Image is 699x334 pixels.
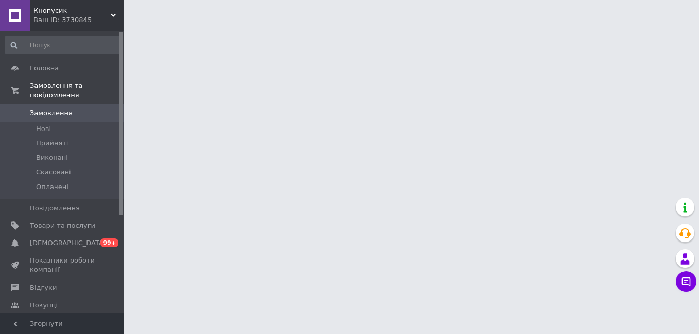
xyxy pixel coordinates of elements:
[30,301,58,310] span: Покупці
[36,153,68,162] span: Виконані
[33,15,124,25] div: Ваш ID: 3730845
[36,139,68,148] span: Прийняті
[5,36,121,54] input: Пошук
[30,108,73,118] span: Замовлення
[33,6,111,15] span: Кнопусик
[30,81,124,100] span: Замовлення та повідомлення
[36,182,68,192] span: Оплачені
[676,271,696,292] button: Чат з покупцем
[36,168,71,177] span: Скасовані
[36,124,51,134] span: Нові
[30,64,59,73] span: Головна
[30,256,95,274] span: Показники роботи компанії
[30,283,57,292] span: Відгуки
[30,221,95,230] span: Товари та послуги
[30,238,106,248] span: [DEMOGRAPHIC_DATA]
[30,203,80,213] span: Повідомлення
[100,238,118,247] span: 99+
